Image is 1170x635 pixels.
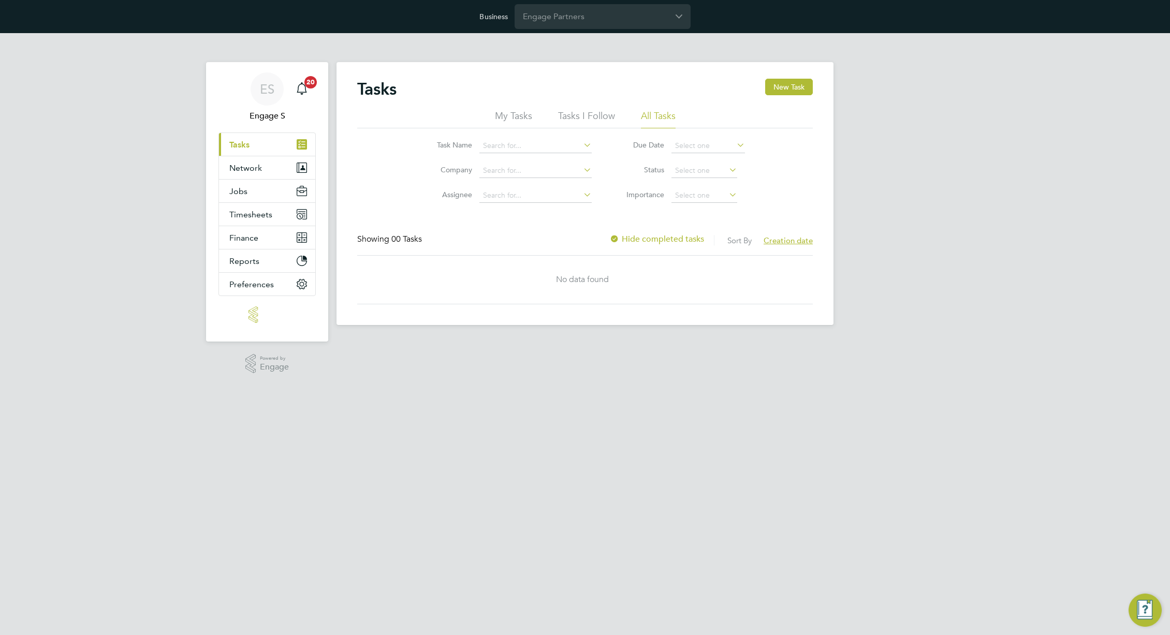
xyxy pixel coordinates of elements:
span: Tasks [229,140,250,150]
label: Status [618,165,664,174]
input: Search for... [479,139,592,153]
span: Timesheets [229,210,272,219]
nav: Main navigation [206,62,328,342]
button: Timesheets [219,203,315,226]
button: Network [219,156,315,179]
input: Select one [671,164,737,178]
a: Powered byEngage [245,354,289,374]
span: 20 [304,76,317,88]
span: 00 Tasks [391,234,422,244]
label: Sort By [727,235,752,245]
button: Engage Resource Center [1129,594,1162,627]
a: ESEngage S [218,72,316,122]
button: Finance [219,226,315,249]
span: Reports [229,256,259,266]
label: Assignee [426,190,472,199]
span: Engage S [218,110,316,122]
span: Preferences [229,279,274,289]
label: Company [426,165,472,174]
label: Business [479,12,508,21]
li: My Tasks [495,110,532,128]
a: Tasks [219,133,315,156]
span: Creation date [764,235,813,245]
span: Powered by [260,354,289,363]
li: Tasks I Follow [558,110,615,128]
img: engage-logo-retina.png [248,306,286,323]
li: All Tasks [641,110,676,128]
span: Jobs [229,186,247,196]
input: Select one [671,188,737,203]
input: Select one [671,139,745,153]
a: 20 [291,72,312,106]
input: Search for... [479,188,592,203]
button: New Task [765,79,813,95]
label: Task Name [426,140,472,150]
span: Network [229,163,262,173]
label: Hide completed tasks [609,234,704,244]
span: Engage [260,363,289,372]
button: Jobs [219,180,315,202]
button: Reports [219,249,315,272]
div: No data found [357,274,808,285]
a: Go to home page [218,306,316,323]
span: Finance [229,233,258,243]
span: ES [260,82,274,96]
label: Due Date [618,140,664,150]
button: Preferences [219,273,315,296]
div: Showing [357,234,424,245]
label: Importance [618,190,664,199]
h2: Tasks [357,79,397,99]
input: Search for... [479,164,592,178]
